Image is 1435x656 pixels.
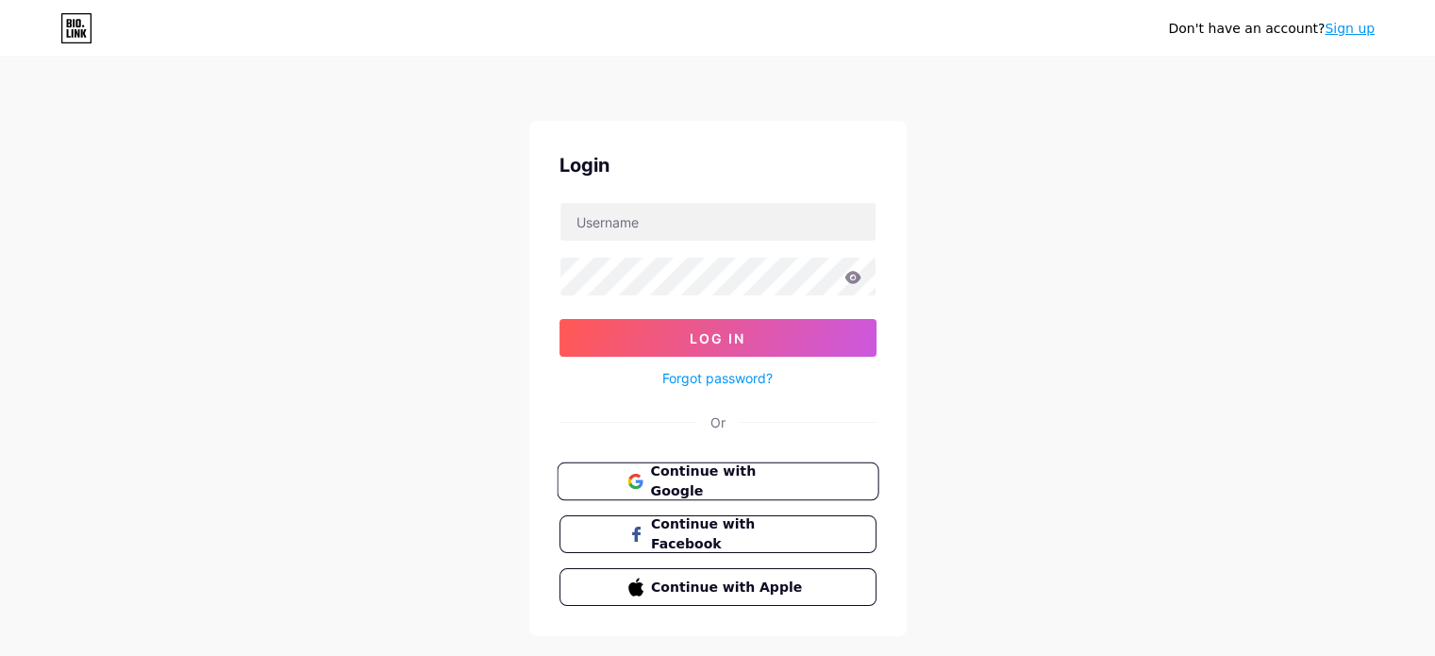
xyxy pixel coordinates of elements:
[559,463,876,500] a: Continue with Google
[557,463,878,501] button: Continue with Google
[559,568,876,606] button: Continue with Apple
[690,330,745,346] span: Log In
[1168,19,1375,39] div: Don't have an account?
[651,514,807,554] span: Continue with Facebook
[650,462,808,502] span: Continue with Google
[651,578,807,597] span: Continue with Apple
[662,368,773,388] a: Forgot password?
[710,412,726,432] div: Or
[1325,21,1375,36] a: Sign up
[559,515,876,553] button: Continue with Facebook
[559,151,876,179] div: Login
[560,203,876,241] input: Username
[559,319,876,357] button: Log In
